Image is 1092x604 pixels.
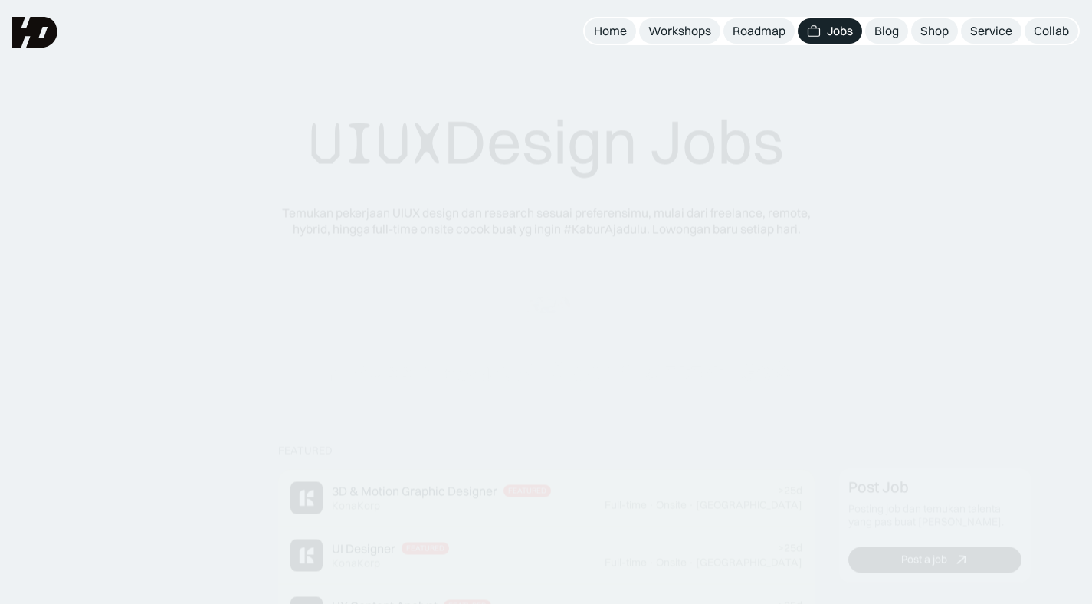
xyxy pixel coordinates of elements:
[309,107,444,180] span: UIUX
[688,499,694,512] div: ·
[332,557,380,570] div: KonaKorp
[733,23,785,39] div: Roadmap
[911,18,958,44] a: Shop
[961,18,1021,44] a: Service
[848,547,1021,573] a: Post a job
[290,482,323,514] img: Job Image
[332,484,497,500] div: 3D & Motion Graphic Designer
[848,503,1021,529] div: Posting job dan temukan talenta yang pas buat [PERSON_NAME].
[656,499,687,512] div: Onsite
[332,500,380,513] div: KonaKorp
[696,499,802,512] div: [GEOGRAPHIC_DATA]
[865,18,908,44] a: Blog
[278,470,815,527] a: Job Image3D & Motion Graphic DesignerFeaturedKonaKorp>25dFull-time·Onsite·[GEOGRAPHIC_DATA]
[778,484,802,497] div: >25d
[546,320,574,336] span: 50k+
[648,23,711,39] div: Workshops
[696,556,802,570] div: [GEOGRAPHIC_DATA]
[1034,23,1069,39] div: Collab
[874,23,899,39] div: Blog
[278,445,333,458] div: Featured
[508,487,546,496] div: Featured
[827,23,853,39] div: Jobs
[406,544,444,553] div: Featured
[848,478,909,497] div: Post Job
[798,18,862,44] a: Jobs
[920,23,949,39] div: Shop
[332,541,395,557] div: UI Designer
[605,556,647,570] div: Full-time
[688,556,694,570] div: ·
[605,499,647,512] div: Full-time
[900,553,946,566] div: Post a job
[656,556,687,570] div: Onsite
[464,320,628,336] div: Dipercaya oleh designers
[648,556,654,570] div: ·
[290,540,323,572] img: Job Image
[585,18,636,44] a: Home
[1025,18,1078,44] a: Collab
[271,205,822,237] div: Temukan pekerjaan UIUX design dan research sesuai preferensimu, mulai dari freelance, remote, hyb...
[723,18,795,44] a: Roadmap
[778,542,802,555] div: >25d
[639,18,720,44] a: Workshops
[309,104,784,180] div: Design Jobs
[278,527,815,585] a: Job ImageUI DesignerFeaturedKonaKorp>25dFull-time·Onsite·[GEOGRAPHIC_DATA]
[648,499,654,512] div: ·
[594,23,627,39] div: Home
[970,23,1012,39] div: Service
